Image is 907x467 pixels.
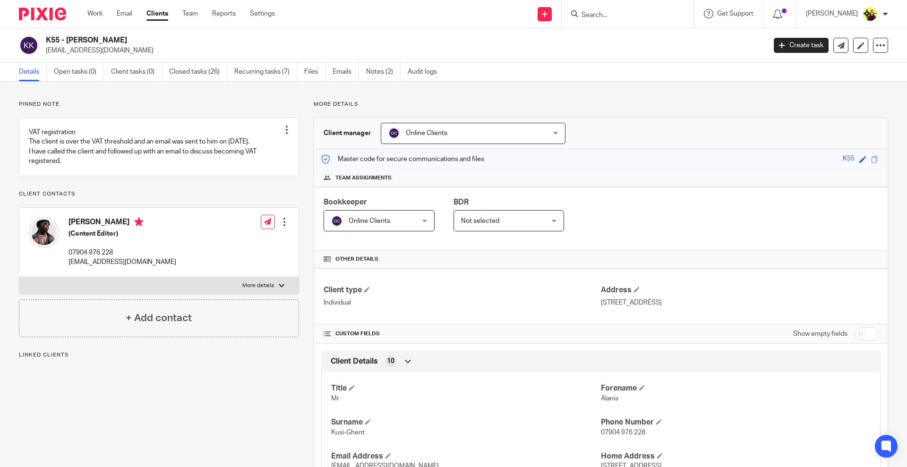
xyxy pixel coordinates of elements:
p: [EMAIL_ADDRESS][DOMAIN_NAME] [68,257,176,267]
span: Online Clients [349,218,390,224]
span: Mr [331,395,339,402]
p: [EMAIL_ADDRESS][DOMAIN_NAME] [46,46,760,55]
a: Audit logs [408,63,444,81]
a: Client tasks (0) [111,63,162,81]
h4: Title [331,383,601,393]
a: Recurring tasks (7) [234,63,297,81]
span: 07904 976 228 [601,429,645,436]
p: Linked clients [19,351,299,359]
p: Individual [324,298,601,307]
a: Reports [212,9,236,18]
img: Megan-Starbridge.jpg [863,7,878,22]
h4: Forename [601,383,871,393]
p: More details [314,101,888,108]
a: Closed tasks (26) [169,63,227,81]
h4: Address [601,285,878,295]
a: Clients [146,9,168,18]
a: Details [19,63,47,81]
span: Alanis [601,395,618,402]
h4: Home Address [601,451,871,461]
h4: Phone Number [601,417,871,427]
h4: Surname [331,417,601,427]
h4: [PERSON_NAME] [68,217,176,229]
h5: (Content Editor) [68,229,176,238]
span: Team assignments [335,174,392,182]
div: K55 [843,154,855,165]
img: Pixie [19,8,66,20]
p: Pinned note [19,101,299,108]
img: Alanis%20Kusi-Ghent.jpg [29,217,59,247]
p: 07904 976 228 [68,248,176,257]
h4: CUSTOM FIELDS [324,330,601,338]
img: svg%3E [388,127,400,139]
p: More details [242,282,274,289]
p: Master code for secure communications and files [321,154,484,164]
h4: Email Address [331,451,601,461]
span: BDR [453,198,469,206]
span: Client Details [331,357,378,366]
a: Team [182,9,198,18]
span: Other details [335,255,378,263]
a: Notes (2) [366,63,401,81]
a: Work [87,9,103,18]
p: Client contacts [19,190,299,198]
span: Kusi-Ghent [331,429,365,436]
a: Open tasks (0) [54,63,104,81]
h2: K55 - [PERSON_NAME] [46,35,617,45]
span: Not selected [461,218,499,224]
p: [STREET_ADDRESS] [601,298,878,307]
a: Create task [774,38,829,53]
span: Online Clients [406,130,447,136]
a: Files [304,63,325,81]
a: Emails [333,63,359,81]
img: svg%3E [331,215,342,227]
h4: + Add contact [126,311,192,325]
p: [PERSON_NAME] [806,9,858,18]
img: svg%3E [19,35,39,55]
h3: Client manager [324,128,371,138]
label: Show empty fields [793,329,847,339]
i: Primary [134,217,144,227]
input: Search [581,11,666,20]
a: Settings [250,9,275,18]
a: Email [117,9,132,18]
span: Bookkeeper [324,198,367,206]
h4: Client type [324,285,601,295]
span: 10 [387,357,394,366]
span: Get Support [717,10,753,17]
